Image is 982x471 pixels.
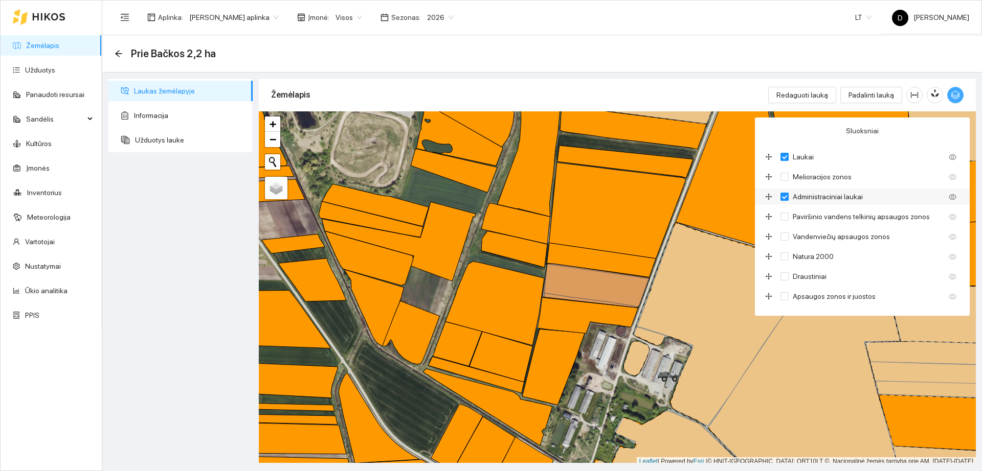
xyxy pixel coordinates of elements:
[768,87,836,103] button: Redaguoti lauką
[265,116,280,132] a: Zoom in
[949,273,956,280] span: eye
[765,293,777,300] span: drag
[706,458,707,465] span: |
[765,173,777,180] span: drag
[297,13,305,21] span: shop
[26,41,59,50] a: Žemėlapis
[134,81,244,101] span: Laukas žemėlapyje
[855,10,872,25] span: LT
[789,171,856,182] span: Melioracijos zonos
[892,13,969,21] span: [PERSON_NAME]
[789,251,838,262] span: Natura 2000
[907,91,922,99] span: column-width
[158,12,183,23] span: Aplinka :
[637,457,976,466] div: | Powered by © HNIT-[GEOGRAPHIC_DATA]; ORT10LT ©, Nacionalinė žemės tarnyba prie AM, [DATE]-[DATE]
[265,154,280,170] button: Initiate a new search
[840,91,902,99] a: Padalinti lauką
[26,109,84,129] span: Sandėlis
[840,87,902,103] button: Padalinti lauką
[765,233,777,240] span: drag
[765,253,777,260] span: drag
[906,87,923,103] button: column-width
[27,213,71,221] a: Meteorologija
[949,193,956,201] span: eye
[134,105,244,126] span: Informacija
[768,91,836,99] a: Redaguoti lauką
[789,231,894,242] span: Vandenviečių apsaugos zonos
[949,233,956,241] span: eye
[115,7,135,28] button: menu-fold
[381,13,389,21] span: calendar
[25,287,68,295] a: Ūkio analitika
[427,10,454,25] span: 2026
[391,12,421,23] span: Sezonas :
[949,293,956,300] span: eye
[131,45,216,62] span: Prie Bačkos 2,2 ha
[271,80,768,109] div: Žemėlapis
[336,10,362,25] span: Visos
[26,139,52,148] a: Kultūros
[25,66,55,74] a: Užduotys
[765,273,777,280] span: drag
[265,177,287,199] a: Layers
[25,311,39,319] a: PPIS
[949,173,956,181] span: eye
[115,50,123,58] span: arrow-left
[147,13,155,21] span: layout
[189,10,279,25] span: Donato Grakausko aplinka
[25,238,55,246] a: Vartotojai
[265,132,280,147] a: Zoom out
[789,191,867,202] span: Administraciniai laukai
[789,291,880,302] span: Apsaugos zonos ir juostos
[765,213,777,220] span: drag
[27,189,62,197] a: Inventorius
[789,211,934,222] span: Paviršinio vandens telkinių apsaugos zonos
[270,117,276,130] span: +
[25,262,61,270] a: Nustatymai
[765,153,777,160] span: drag
[26,164,50,172] a: Įmonės
[270,133,276,146] span: −
[949,153,956,161] span: eye
[949,213,956,221] span: eye
[846,125,879,136] span: Sluoksniai
[26,90,84,99] a: Panaudoti resursai
[115,50,123,58] div: Atgal
[776,89,828,101] span: Redaguoti lauką
[949,253,956,261] span: eye
[135,130,244,150] span: Užduotys lauke
[849,89,894,101] span: Padalinti lauką
[765,193,777,200] span: drag
[789,271,831,282] span: Draustiniai
[308,12,329,23] span: Įmonė :
[898,10,903,26] span: D
[789,151,818,162] span: Laukai
[694,458,704,465] a: Esri
[639,458,658,465] a: Leaflet
[120,13,129,22] span: menu-fold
